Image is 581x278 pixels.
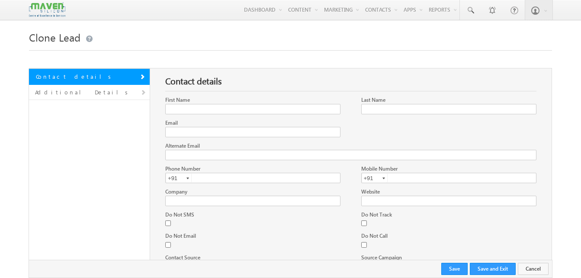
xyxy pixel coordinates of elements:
img: Custom Logo [29,2,65,17]
button: Cancel [518,263,549,275]
label: Do Not Call [361,233,388,239]
label: Do Not SMS [165,211,194,218]
label: Email [165,120,178,126]
span: Clone Lead [29,30,80,44]
label: Do Not Track [361,211,392,218]
a: Contact details [29,69,150,85]
a: Additional Details [29,84,150,100]
label: Source Campaign [361,254,402,261]
label: Company [165,188,187,195]
label: Last Name [361,97,385,103]
label: Mobile Number [361,165,398,172]
label: Do Not Email [165,233,196,239]
label: First Name [165,97,190,103]
label: Contact Source [165,254,200,261]
button: Save [441,263,468,275]
label: Website [361,188,380,195]
button: Save and Exit [470,263,516,275]
h3: Contact details [165,75,536,91]
label: Alternate Email [165,142,200,149]
label: Phone Number [165,165,200,172]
